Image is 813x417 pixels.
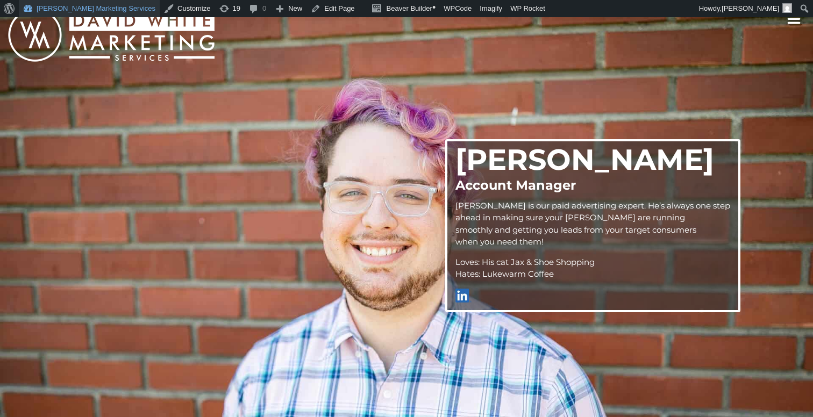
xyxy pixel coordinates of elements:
[783,8,805,30] button: toggle navigation
[722,4,779,12] span: [PERSON_NAME]
[455,269,554,279] span: Hates: Lukewarm Coffee
[455,146,730,174] h2: [PERSON_NAME]
[432,2,436,13] span: •
[455,200,730,211] span: [PERSON_NAME] is our paid advertising expert. He’s always one step
[455,212,696,247] span: ahead in making sure your [PERSON_NAME] are running smoothly and getting you leads from your targ...
[8,8,215,66] a: White Marketing home link
[8,8,215,62] img: White Marketing - get found, lead digital
[455,179,730,192] h3: Account Manager
[455,289,472,303] img: linkedin.png
[455,257,595,267] span: Loves: His cat Jax & Shoe Shopping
